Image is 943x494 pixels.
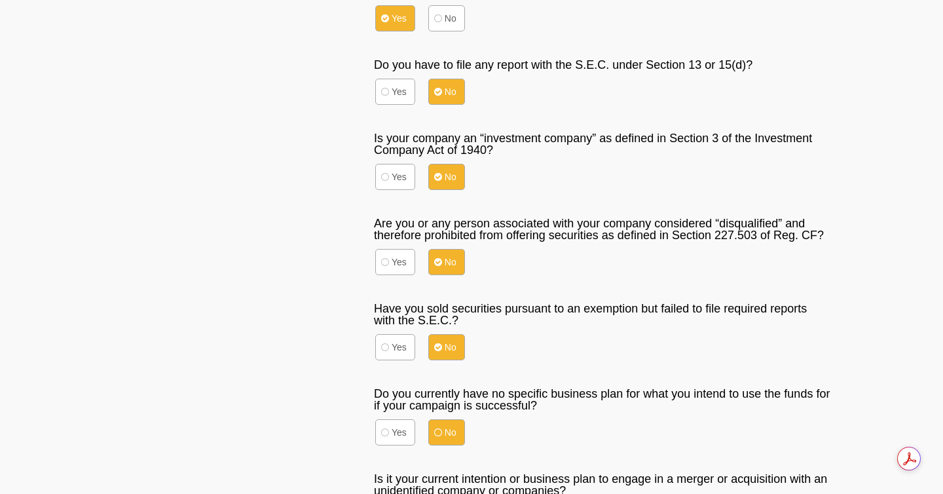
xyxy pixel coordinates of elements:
label: No [428,164,465,190]
label: No [428,79,465,105]
label: Yes [375,79,415,105]
label: Yes [375,164,415,190]
label: Yes [375,5,415,31]
label: Do you have to file any report with the S.E.C. under Section 13 or 15(d)? [374,59,830,71]
label: No [428,249,465,275]
label: Yes [375,419,415,446]
label: Yes [375,249,415,275]
label: No [428,334,465,360]
label: Do you currently have no specific business plan for what you intend to use the funds for if your ... [374,388,830,411]
label: No [428,5,465,31]
label: Is your company an “investment company” as defined in Section 3 of the Investment Company Act of ... [374,132,830,156]
label: No [428,419,465,446]
label: Have you sold securities pursuant to an exemption but failed to file required reports with the S.... [374,303,830,326]
label: Yes [375,334,415,360]
label: Are you or any person associated with your company considered “disqualified” and therefore prohib... [374,218,830,241]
